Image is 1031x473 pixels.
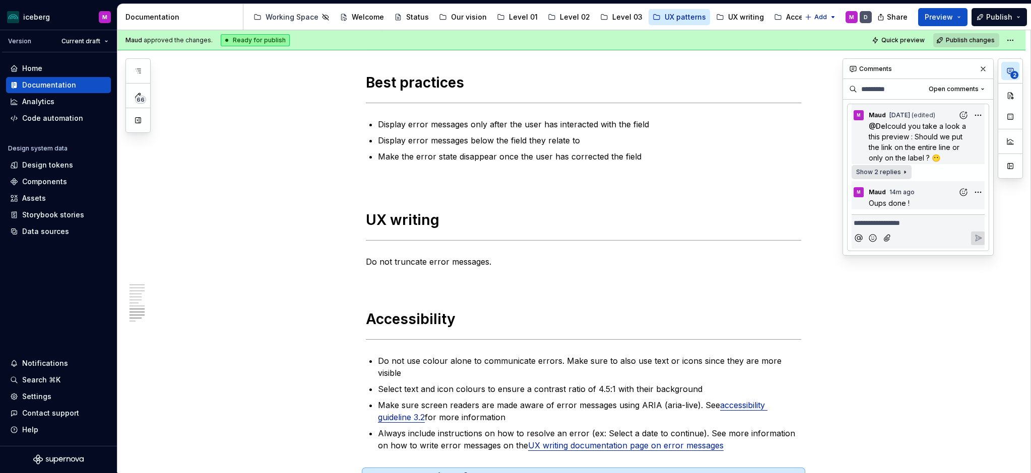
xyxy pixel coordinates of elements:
[390,9,433,25] a: Status
[23,12,50,22] div: iceberg
[946,36,995,44] span: Publish changes
[544,9,594,25] a: Level 02
[135,96,146,104] span: 66
[378,399,801,423] p: Make sure screen readers are made aware of error messages using ARIA (aria-live). See for more in...
[872,8,914,26] button: Share
[22,97,54,107] div: Analytics
[249,9,334,25] a: Working Space
[665,12,706,22] div: UX patterns
[22,226,69,236] div: Data sources
[712,9,768,25] a: UX writing
[612,12,642,22] div: Level 03
[6,94,111,110] a: Analytics
[378,427,801,451] p: Always include instructions on how to resolve an error (ex: Select a date to continue). See more ...
[125,12,239,22] div: Documentation
[6,422,111,438] button: Help
[509,12,538,22] div: Level 01
[8,37,31,45] div: Version
[728,12,764,22] div: UX writing
[770,9,834,25] a: Accessibility
[6,355,111,371] button: Notifications
[435,9,491,25] a: Our vision
[366,211,801,229] h1: UX writing
[6,77,111,93] a: Documentation
[22,63,42,73] div: Home
[22,113,83,123] div: Code automation
[649,9,710,25] a: UX patterns
[22,391,51,402] div: Settings
[6,174,111,190] a: Components
[366,256,801,268] p: Do not truncate error messages.
[336,9,388,25] a: Welcome
[249,7,800,27] div: Page tree
[57,34,113,48] button: Current draft
[6,60,111,76] a: Home
[22,358,68,368] div: Notifications
[22,177,67,187] div: Components
[366,310,801,328] h1: Accessibility
[366,73,801,92] h1: Best practices
[102,13,107,21] div: M
[6,223,111,240] a: Data sources
[6,190,111,206] a: Assets
[451,12,487,22] div: Our vision
[22,210,84,220] div: Storybook stories
[7,11,19,23] img: 418c6d47-6da6-4103-8b13-b5999f8989a1.png
[378,150,801,163] p: Make the error state disappear once the user has corrected the field
[596,9,647,25] a: Level 03
[22,160,73,170] div: Design tokens
[786,12,830,22] div: Accessibility
[802,10,840,24] button: Add
[22,408,79,418] div: Contact support
[918,8,968,26] button: Preview
[560,12,590,22] div: Level 02
[378,355,801,379] p: Do not use colour alone to communicate errors. Make sure to also use text or icons since they are...
[6,207,111,223] a: Storybook stories
[528,440,724,450] a: UX writing documentation page on error messages
[6,388,111,405] a: Settings
[849,13,854,21] div: M
[8,144,68,152] div: Design system data
[864,13,868,21] div: D
[493,9,542,25] a: Level 01
[125,36,213,44] span: approved the changes.
[221,34,290,46] div: Ready for publish
[378,383,801,395] p: Select text and icon colours to ensure a contrast ratio of 4.5:1 with their background
[6,405,111,421] button: Contact support
[22,375,60,385] div: Search ⌘K
[814,13,827,21] span: Add
[925,12,953,22] span: Preview
[2,6,115,28] button: icebergM
[6,372,111,388] button: Search ⌘K
[6,157,111,173] a: Design tokens
[933,33,999,47] button: Publish changes
[266,12,318,22] div: Working Space
[972,8,1027,26] button: Publish
[352,12,384,22] div: Welcome
[378,118,801,130] p: Display error messages only after the user has interacted with the field
[61,37,100,45] span: Current draft
[22,425,38,435] div: Help
[881,36,925,44] span: Quick preview
[22,80,76,90] div: Documentation
[22,193,46,203] div: Assets
[33,454,84,464] svg: Supernova Logo
[378,134,801,146] p: Display error messages below the field they relate to
[125,36,142,44] span: Maud
[6,110,111,126] a: Code automation
[406,12,429,22] div: Status
[378,400,767,422] a: accessibility guideline 3.2
[887,12,908,22] span: Share
[869,33,929,47] button: Quick preview
[986,12,1012,22] span: Publish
